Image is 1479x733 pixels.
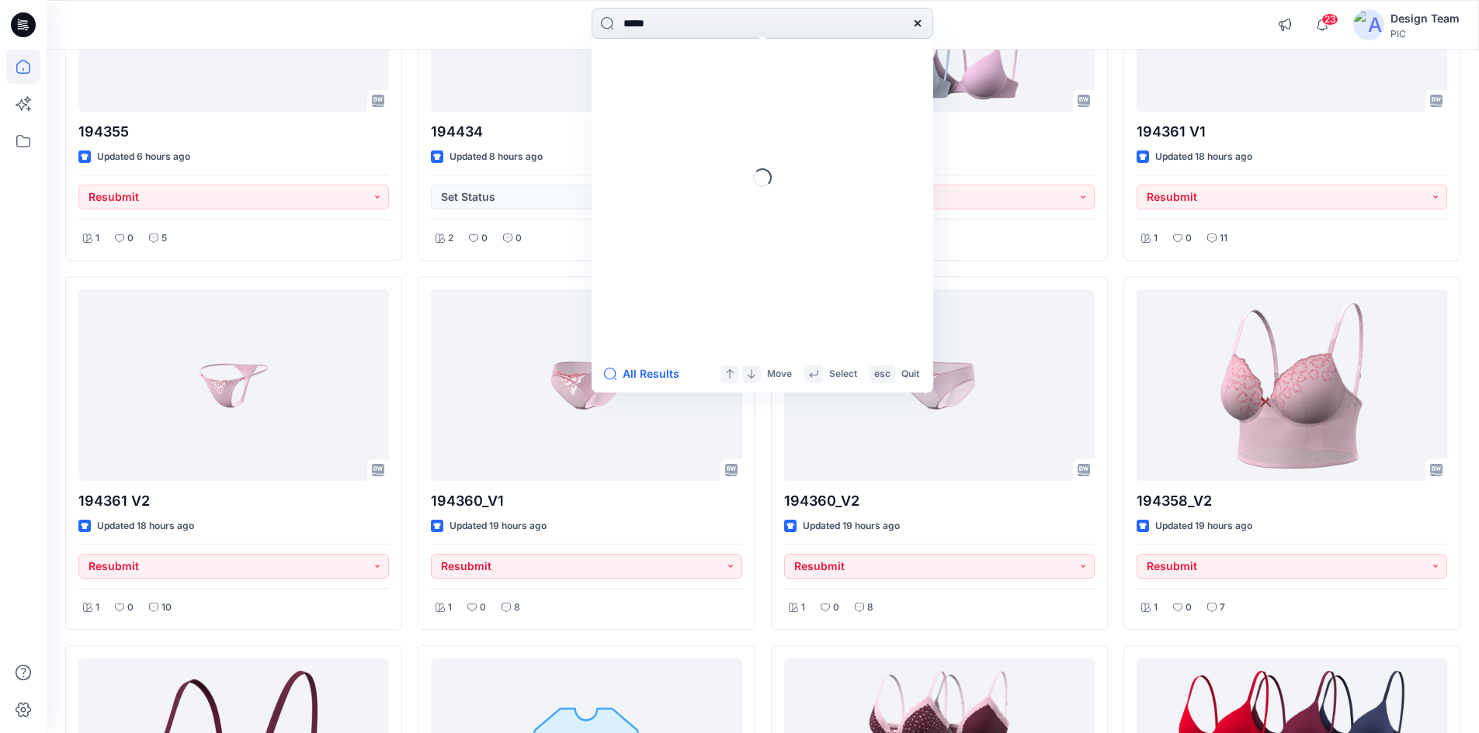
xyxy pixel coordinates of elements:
p: Updated 8 hours ago [450,149,543,165]
p: 11 [1220,230,1227,247]
p: 194361 V2 [78,490,389,512]
p: 0 [516,230,522,247]
p: 0 [1186,230,1192,247]
p: 1 [448,600,452,616]
p: 7 [1220,600,1225,616]
p: 194355 [78,121,389,143]
p: Updated 19 hours ago [450,518,547,534]
p: 194434 [431,121,741,143]
p: 194361 V1 [1137,121,1447,143]
p: Select [829,366,857,382]
p: Updated 19 hours ago [1155,518,1252,534]
p: 1 [95,600,99,616]
div: Design Team [1390,9,1460,28]
button: All Results [604,365,689,383]
p: 0 [127,600,134,616]
p: 0 [127,230,134,247]
p: 171390-Cotton T-Shirt [784,121,1095,143]
span: 23 [1321,13,1338,26]
p: 194360_V2 [784,490,1095,512]
p: 5 [161,230,167,247]
a: 194360_V2 [784,289,1095,481]
p: 8 [867,600,873,616]
div: PIC [1390,28,1460,40]
p: 194358_V2 [1137,490,1447,512]
a: 194361 V2 [78,289,389,481]
p: Quit [901,366,919,382]
p: Updated 19 hours ago [803,518,900,534]
p: 1 [1154,230,1158,247]
p: 2 [448,230,453,247]
p: Updated 18 hours ago [97,518,194,534]
p: 10 [161,600,172,616]
p: 1 [1154,600,1158,616]
p: 0 [481,230,488,247]
p: 1 [95,230,99,247]
a: 194358_V2 [1137,289,1447,481]
p: Updated 6 hours ago [97,149,190,165]
p: 1 [801,600,805,616]
p: 0 [833,600,839,616]
p: 8 [514,600,520,616]
p: 0 [480,600,486,616]
p: 194360_V1 [431,490,741,512]
p: Move [767,366,792,382]
p: esc [874,366,891,382]
p: Updated 18 hours ago [1155,149,1252,165]
img: avatar [1353,9,1384,40]
a: 194360_V1 [431,289,741,481]
p: 0 [1186,600,1192,616]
